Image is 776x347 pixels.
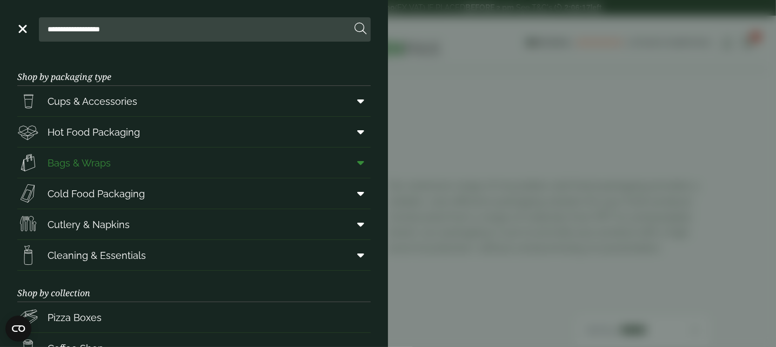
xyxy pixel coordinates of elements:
[17,121,39,143] img: Deli_box.svg
[48,125,140,139] span: Hot Food Packaging
[48,156,111,170] span: Bags & Wraps
[48,310,102,325] span: Pizza Boxes
[48,186,145,201] span: Cold Food Packaging
[17,86,371,116] a: Cups & Accessories
[17,117,371,147] a: Hot Food Packaging
[17,178,371,209] a: Cold Food Packaging
[17,271,371,302] h3: Shop by collection
[17,209,371,239] a: Cutlery & Napkins
[17,306,39,328] img: Pizza_boxes.svg
[17,152,39,173] img: Paper_carriers.svg
[48,94,137,109] span: Cups & Accessories
[17,183,39,204] img: Sandwich_box.svg
[17,240,371,270] a: Cleaning & Essentials
[17,148,371,178] a: Bags & Wraps
[48,248,146,263] span: Cleaning & Essentials
[17,90,39,112] img: PintNhalf_cup.svg
[17,55,371,86] h3: Shop by packaging type
[17,213,39,235] img: Cutlery.svg
[48,217,130,232] span: Cutlery & Napkins
[5,316,31,342] button: Open CMP widget
[17,302,371,332] a: Pizza Boxes
[17,244,39,266] img: open-wipe.svg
